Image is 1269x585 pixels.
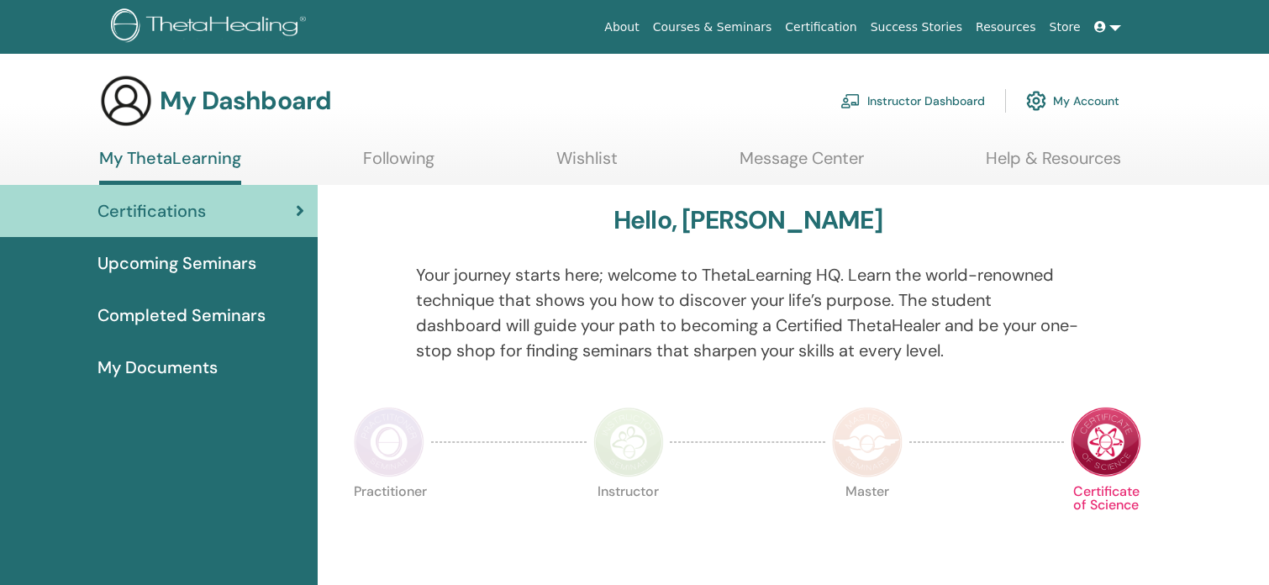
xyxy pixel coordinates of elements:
a: Instructor Dashboard [840,82,985,119]
a: Store [1043,12,1087,43]
a: My ThetaLearning [99,148,241,185]
img: cog.svg [1026,87,1046,115]
p: Practitioner [354,485,424,556]
p: Instructor [593,485,664,556]
p: Your journey starts here; welcome to ThetaLearning HQ. Learn the world-renowned technique that sh... [416,262,1079,363]
h3: My Dashboard [160,86,331,116]
img: logo.png [111,8,312,46]
a: Resources [969,12,1043,43]
span: Upcoming Seminars [97,250,256,276]
a: Success Stories [864,12,969,43]
a: Message Center [740,148,864,181]
a: About [598,12,645,43]
img: generic-user-icon.jpg [99,74,153,128]
span: Completed Seminars [97,303,266,328]
img: Practitioner [354,407,424,477]
a: My Account [1026,82,1119,119]
span: My Documents [97,355,218,380]
h3: Hello, [PERSON_NAME] [613,205,882,235]
a: Help & Resources [986,148,1121,181]
a: Wishlist [556,148,618,181]
img: Instructor [593,407,664,477]
p: Master [832,485,903,556]
a: Following [363,148,434,181]
span: Certifications [97,198,206,224]
img: chalkboard-teacher.svg [840,93,861,108]
p: Certificate of Science [1071,485,1141,556]
a: Certification [778,12,863,43]
a: Courses & Seminars [646,12,779,43]
img: Master [832,407,903,477]
img: Certificate of Science [1071,407,1141,477]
